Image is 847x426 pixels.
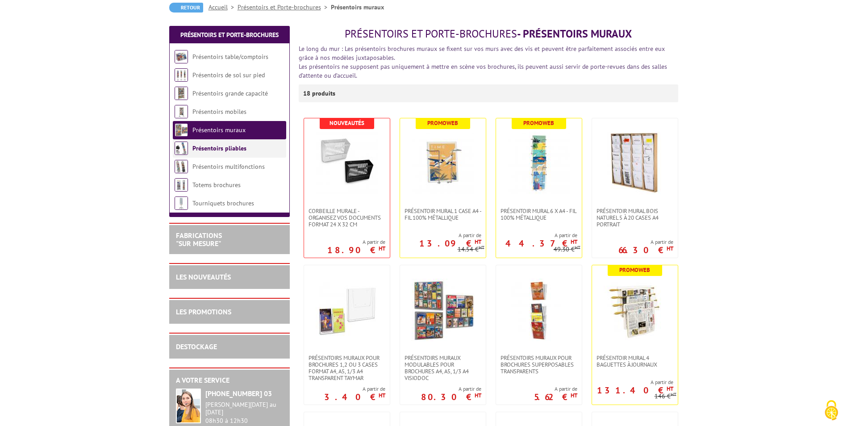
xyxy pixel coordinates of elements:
[505,241,577,246] p: 44.37 €
[175,160,188,173] img: Présentoirs multifonctions
[592,208,678,228] a: Présentoir Mural Bois naturel 5 à 20 cases A4 Portrait
[192,144,246,152] a: Présentoirs pliables
[303,84,337,102] p: 18 produits
[604,279,666,341] img: Présentoir mural 4 baguettes à journaux
[175,87,188,100] img: Présentoirs grande capacité
[192,199,254,207] a: Tourniquets brochures
[475,238,481,246] sup: HT
[316,279,378,341] img: PRÉSENTOIRS MURAUX POUR BROCHURES 1,2 OU 3 CASES FORMAT A4, A5, 1/3 A4 TRANSPARENT TAYMAR
[534,385,577,393] span: A partir de
[299,45,665,62] font: Le long du mur : Les présentoirs brochures muraux se fixent sur vos murs avec des vis et peuvent ...
[175,68,188,82] img: Présentoirs de sol sur pied
[501,355,577,375] span: PRÉSENTOIRS MURAUX POUR BROCHURES SUPERPOSABLES TRANSPARENTS
[324,394,385,400] p: 3.40 €
[816,396,847,426] button: Cookies (fenêtre modale)
[475,392,481,399] sup: HT
[175,142,188,155] img: Présentoirs pliables
[205,389,272,398] strong: [PHONE_NUMBER] 03
[508,132,570,194] img: Présentoir mural 6 x A4 - Fil 100% métallique
[421,394,481,400] p: 80.30 €
[400,355,486,381] a: Présentoirs muraux modulables pour brochures A4, A5, 1/3 A4 VISIODOC
[592,379,673,386] span: A partir de
[427,119,458,127] b: Promoweb
[496,355,582,375] a: PRÉSENTOIRS MURAUX POUR BROCHURES SUPERPOSABLES TRANSPARENTS
[175,105,188,118] img: Présentoirs mobiles
[571,238,577,246] sup: HT
[379,245,385,252] sup: HT
[327,247,385,253] p: 18.90 €
[400,232,481,239] span: A partir de
[345,27,517,41] span: Présentoirs et Porte-brochures
[175,123,188,137] img: Présentoirs muraux
[192,89,268,97] a: Présentoirs grande capacité
[175,178,188,192] img: Totems brochures
[175,50,188,63] img: Présentoirs table/comptoirs
[820,399,843,422] img: Cookies (fenêtre modale)
[330,119,364,127] b: Nouveautés
[176,272,231,281] a: LES NOUVEAUTÉS
[479,244,484,251] sup: HT
[238,3,331,11] a: Présentoirs et Porte-brochures
[176,307,231,316] a: LES PROMOTIONS
[176,376,283,384] h2: A votre service
[508,279,570,341] img: PRÉSENTOIRS MURAUX POUR BROCHURES SUPERPOSABLES TRANSPARENTS
[327,238,385,246] span: A partir de
[554,246,580,253] p: 49.30 €
[667,385,673,393] sup: HT
[176,231,222,248] a: FABRICATIONS"Sur Mesure"
[575,244,580,251] sup: HT
[597,388,673,393] p: 131.40 €
[412,132,474,194] img: Présentoir mural 1 case A4 - Fil 100% métallique
[592,355,678,368] a: Présentoir mural 4 baguettes à journaux
[496,208,582,221] a: Présentoir mural 6 x A4 - Fil 100% métallique
[534,394,577,400] p: 5.62 €
[412,279,474,341] img: Présentoirs muraux modulables pour brochures A4, A5, 1/3 A4 VISIODOC
[671,391,676,397] sup: HT
[655,393,676,400] p: 146 €
[192,53,268,61] a: Présentoirs table/comptoirs
[400,208,486,221] a: Présentoir mural 1 case A4 - Fil 100% métallique
[299,28,678,40] h1: - Présentoirs muraux
[192,163,265,171] a: Présentoirs multifonctions
[618,247,673,253] p: 66.30 €
[571,392,577,399] sup: HT
[176,388,201,423] img: widget-service.jpg
[299,63,667,79] font: Les présentoirs ne supposent pas uniquement à mettre en scène vos brochures, ils peuvent aussi se...
[597,355,673,368] span: Présentoir mural 4 baguettes à journaux
[379,392,385,399] sup: HT
[597,208,673,228] span: Présentoir Mural Bois naturel 5 à 20 cases A4 Portrait
[205,401,283,416] div: [PERSON_NAME][DATE] au [DATE]
[501,208,577,221] span: Présentoir mural 6 x A4 - Fil 100% métallique
[405,208,481,221] span: Présentoir mural 1 case A4 - Fil 100% métallique
[419,241,481,246] p: 13.09 €
[192,108,246,116] a: Présentoirs mobiles
[523,119,554,127] b: Promoweb
[309,208,385,228] span: Corbeille Murale - Organisez vos documents format 24 x 32 cm
[169,3,203,13] a: Retour
[618,238,673,246] span: A partir de
[176,342,217,351] a: DESTOCKAGE
[192,181,241,189] a: Totems brochures
[192,71,265,79] a: Présentoirs de sol sur pied
[304,208,390,228] a: Corbeille Murale - Organisez vos documents format 24 x 32 cm
[331,3,384,12] li: Présentoirs muraux
[421,385,481,393] span: A partir de
[316,132,378,194] img: Corbeille Murale - Organisez vos documents format 24 x 32 cm
[324,385,385,393] span: A partir de
[192,126,246,134] a: Présentoirs muraux
[405,355,481,381] span: Présentoirs muraux modulables pour brochures A4, A5, 1/3 A4 VISIODOC
[175,196,188,210] img: Tourniquets brochures
[604,132,666,194] img: Présentoir Mural Bois naturel 5 à 20 cases A4 Portrait
[458,246,484,253] p: 14.54 €
[619,266,650,274] b: Promoweb
[209,3,238,11] a: Accueil
[667,245,673,252] sup: HT
[304,355,390,381] a: PRÉSENTOIRS MURAUX POUR BROCHURES 1,2 OU 3 CASES FORMAT A4, A5, 1/3 A4 TRANSPARENT TAYMAR
[180,31,279,39] a: Présentoirs et Porte-brochures
[496,232,577,239] span: A partir de
[309,355,385,381] span: PRÉSENTOIRS MURAUX POUR BROCHURES 1,2 OU 3 CASES FORMAT A4, A5, 1/3 A4 TRANSPARENT TAYMAR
